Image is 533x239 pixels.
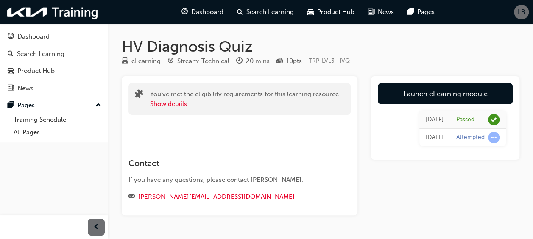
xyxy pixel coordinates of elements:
span: search-icon [237,7,243,17]
span: clock-icon [236,58,243,65]
span: pages-icon [407,7,414,17]
button: Pages [3,97,105,113]
div: News [17,83,33,93]
span: email-icon [128,193,135,201]
a: guage-iconDashboard [175,3,230,21]
div: Tue Oct 15 2024 08:50:50 GMT+1100 (Australian Eastern Daylight Time) [426,133,444,142]
span: prev-icon [93,222,100,233]
div: Type [122,56,161,67]
div: Stream: Technical [177,56,229,66]
span: puzzle-icon [135,90,143,100]
div: Points [276,56,302,67]
img: kia-training [4,3,102,21]
div: Stream [167,56,229,67]
div: Dashboard [17,32,50,42]
span: up-icon [95,100,101,111]
div: 10 pts [286,56,302,66]
span: car-icon [8,67,14,75]
span: learningRecordVerb_ATTEMPT-icon [488,132,500,143]
div: eLearning [131,56,161,66]
span: search-icon [8,50,14,58]
div: If you have any questions, please contact [PERSON_NAME]. [128,175,351,185]
a: search-iconSearch Learning [230,3,301,21]
span: learningRecordVerb_PASS-icon [488,114,500,125]
div: Email [128,192,351,202]
a: pages-iconPages [401,3,441,21]
button: LB [514,5,529,19]
div: Duration [236,56,270,67]
span: podium-icon [276,58,283,65]
button: DashboardSearch LearningProduct HubNews [3,27,105,97]
span: Pages [417,7,435,17]
div: You've met the eligibility requirements for this learning resource. [150,89,340,108]
span: Learning resource code [309,57,350,64]
span: guage-icon [181,7,188,17]
div: Product Hub [17,66,55,76]
a: Training Schedule [10,113,105,126]
a: Product Hub [3,63,105,79]
span: car-icon [307,7,314,17]
span: guage-icon [8,33,14,41]
div: Tue Oct 15 2024 09:11:26 GMT+1100 (Australian Eastern Daylight Time) [426,115,444,125]
a: News [3,81,105,96]
div: Passed [456,116,474,124]
span: news-icon [8,85,14,92]
span: pages-icon [8,102,14,109]
span: target-icon [167,58,174,65]
span: LB [518,7,525,17]
a: car-iconProduct Hub [301,3,361,21]
button: Show details [150,99,187,109]
span: Dashboard [191,7,223,17]
a: [PERSON_NAME][EMAIL_ADDRESS][DOMAIN_NAME] [138,193,295,200]
span: Product Hub [317,7,354,17]
span: News [378,7,394,17]
a: All Pages [10,126,105,139]
div: 20 mins [246,56,270,66]
h3: Contact [128,158,351,168]
a: Launch eLearning module [378,83,513,104]
span: news-icon [368,7,374,17]
div: Attempted [456,133,485,142]
h1: HV Diagnosis Quiz [122,37,519,56]
div: Pages [17,100,35,110]
a: Dashboard [3,29,105,44]
div: Search Learning [17,49,64,59]
a: news-iconNews [361,3,401,21]
span: learningResourceType_ELEARNING-icon [122,58,128,65]
span: Search Learning [246,7,294,17]
a: Search Learning [3,46,105,62]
